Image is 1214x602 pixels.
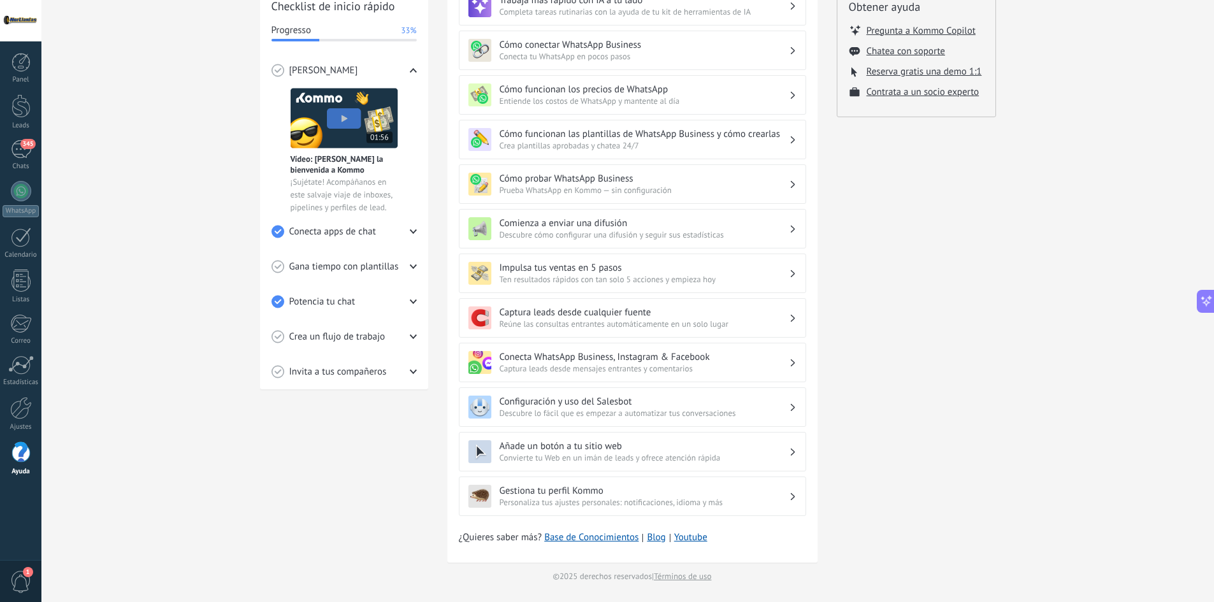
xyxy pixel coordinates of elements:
[500,396,789,408] h3: Configuración y uso del Salesbot
[23,567,33,577] span: 1
[459,531,707,544] span: ¿Quieres saber más?
[500,6,789,17] span: Completa tareas rutinarias con la ayuda de tu kit de herramientas de IA
[3,162,40,171] div: Chats
[500,217,789,229] h3: Comienza a enviar una difusión
[500,83,789,96] h3: Cómo funcionan los precios de WhatsApp
[500,51,789,62] span: Conecta tu WhatsApp en pocos pasos
[3,205,39,217] div: WhatsApp
[291,176,398,214] span: ¡Sujétate! Acompáñanos en este salvaje viaje de inboxes, pipelines y perfiles de lead.
[500,39,789,51] h3: Cómo conectar WhatsApp Business
[500,140,789,151] span: Crea plantillas aprobadas y chatea 24/7
[3,296,40,304] div: Listas
[500,485,789,497] h3: Gestiona tu perfil Kommo
[3,468,40,476] div: Ayuda
[500,262,789,274] h3: Impulsa tus ventas en 5 pasos
[500,229,789,240] span: Descubre cómo configurar una difusión y seguir sus estadísticas
[500,173,789,185] h3: Cómo probar WhatsApp Business
[291,154,398,175] span: Vídeo: [PERSON_NAME] la bienvenida a Kommo
[289,296,356,308] span: Potencia tu chat
[289,226,376,238] span: Conecta apps de chat
[500,96,789,106] span: Entiende los costos de WhatsApp y mantente al día
[500,497,789,508] span: Personaliza tus ajustes personales: notificaciones, idioma y más
[500,319,789,329] span: Reúne las consultas entrantes automáticamente en un solo lugar
[500,408,789,419] span: Descubre lo fácil que es empezar a automatizar tus conversaciones
[3,423,40,431] div: Ajustes
[867,86,979,98] button: Contrata a un socio experto
[289,366,387,378] span: Invita a tus compañeros
[867,24,976,37] button: Pregunta a Kommo Copilot
[553,570,712,583] span: © 2025 derechos reservados |
[289,331,386,343] span: Crea un flujo de trabajo
[500,351,789,363] h3: Conecta WhatsApp Business, Instagram & Facebook
[500,440,789,452] h3: Añade un botón a tu sitio web
[867,45,945,57] button: Chatea con soporte
[289,64,358,77] span: [PERSON_NAME]
[500,128,789,140] h3: Cómo funcionan las plantillas de WhatsApp Business y cómo crearlas
[654,571,711,582] a: Términos de uso
[3,251,40,259] div: Calendario
[674,531,707,543] a: Youtube
[867,66,982,78] button: Reserva gratis una demo 1:1
[647,531,665,544] a: Blog
[3,337,40,345] div: Correo
[20,139,35,149] span: 345
[500,274,789,285] span: Ten resultados rápidos con tan solo 5 acciones y empieza hoy
[271,24,311,37] span: Progresso
[3,76,40,84] div: Panel
[291,88,398,148] img: Meet video
[500,363,789,374] span: Captura leads desde mensajes entrantes y comentarios
[401,24,416,37] span: 33%
[500,185,789,196] span: Prueba WhatsApp en Kommo — sin configuración
[500,306,789,319] h3: Captura leads desde cualquier fuente
[3,378,40,387] div: Estadísticas
[3,122,40,130] div: Leads
[544,531,639,544] a: Base de Conocimientos
[500,452,789,463] span: Convierte tu Web en un imán de leads y ofrece atención rápida
[289,261,399,273] span: Gana tiempo con plantillas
